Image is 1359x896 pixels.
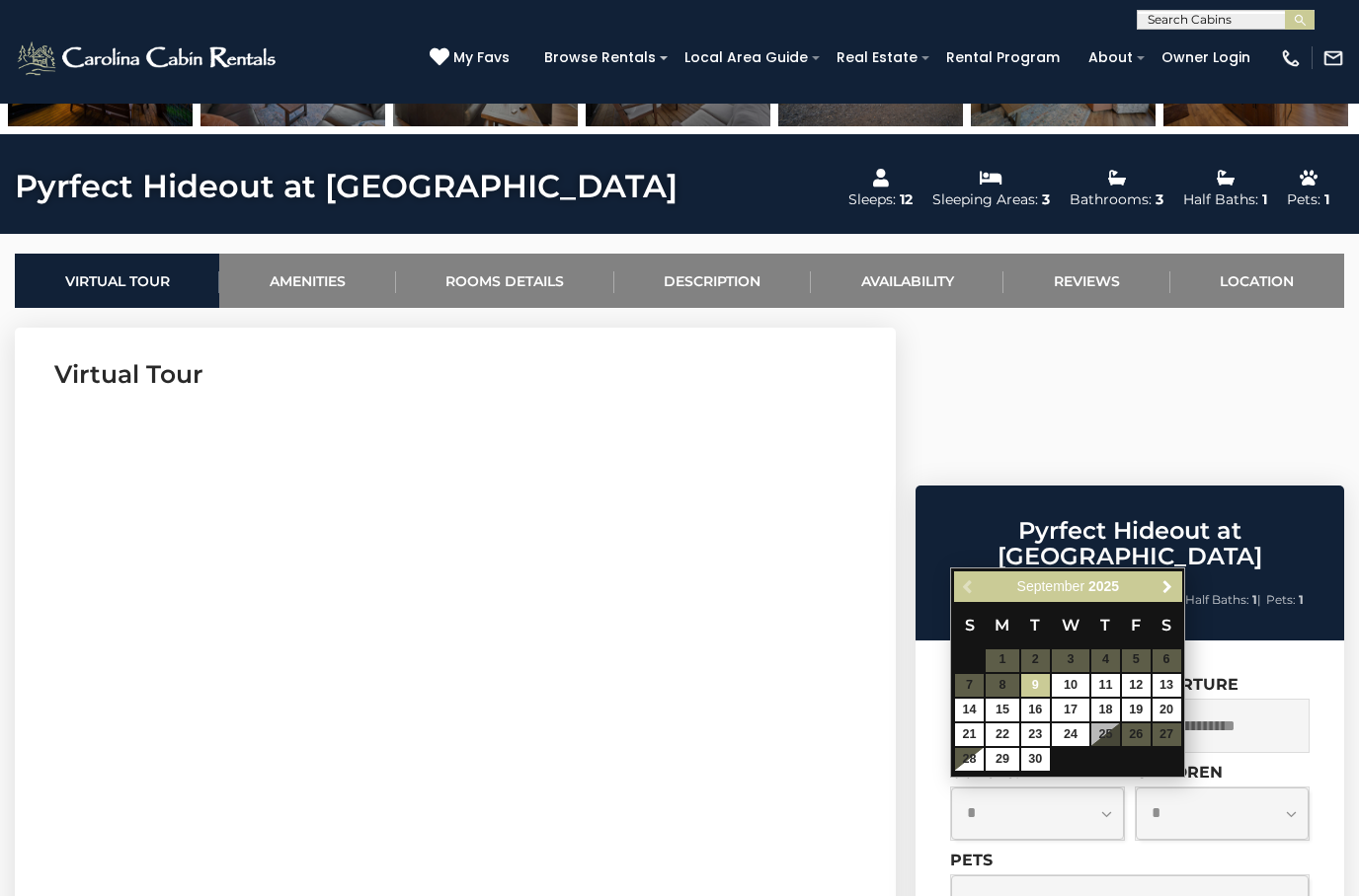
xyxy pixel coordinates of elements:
span: Friday [1131,616,1141,635]
a: 15 [986,699,1019,721]
a: Virtual Tour [15,254,219,308]
span: Tuesday [1030,616,1040,635]
a: 17 [1052,699,1089,721]
a: 18 [1091,699,1120,721]
a: 29 [986,748,1019,771]
a: 19 [1122,699,1151,721]
a: 12 [1122,674,1151,697]
span: Wednesday [1062,616,1079,635]
a: Availability [811,254,1003,308]
a: Owner Login [1152,42,1260,73]
a: Rooms Details [396,254,614,308]
a: Rental Program [936,42,1070,73]
img: phone-regular-white.png [1280,47,1302,69]
a: Browse Rentals [534,42,666,73]
span: Saturday [1161,616,1171,635]
a: About [1079,42,1143,73]
span: Half Baths: [1185,592,1249,607]
a: 9 [1021,674,1050,697]
a: 20 [1153,699,1181,721]
a: Amenities [219,254,395,308]
span: 2025 [1088,578,1119,594]
a: Local Area Guide [675,42,818,73]
a: 21 [955,723,984,746]
label: Departure [1135,675,1239,694]
a: 28 [955,748,984,771]
a: My Favs [430,47,515,69]
a: Location [1170,254,1344,308]
a: Reviews [1003,254,1169,308]
span: Thursday [1100,616,1110,635]
strong: 1 [1252,592,1257,607]
a: 24 [1052,723,1089,746]
a: 22 [986,723,1019,746]
strong: 1 [1299,592,1304,607]
span: My Favs [453,47,510,68]
a: Next [1155,574,1179,599]
a: Description [614,254,811,308]
span: Sunday [965,616,975,635]
a: 13 [1153,674,1181,697]
label: Pets [950,851,993,869]
li: | [1185,587,1261,613]
a: 14 [955,699,984,721]
a: 10 [1052,674,1089,697]
a: 11 [1091,674,1120,697]
a: 30 [1021,748,1050,771]
span: Pets: [1266,592,1296,607]
a: Real Estate [827,42,927,73]
span: September [1017,578,1084,594]
img: mail-regular-white.png [1322,47,1344,69]
a: 23 [1021,723,1050,746]
img: White-1-2.png [15,38,281,78]
h2: Pyrfect Hideout at [GEOGRAPHIC_DATA] [920,518,1339,570]
span: Next [1159,578,1175,594]
a: 16 [1021,699,1050,721]
span: Monday [995,616,1009,635]
h3: Virtual Tour [54,357,856,392]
